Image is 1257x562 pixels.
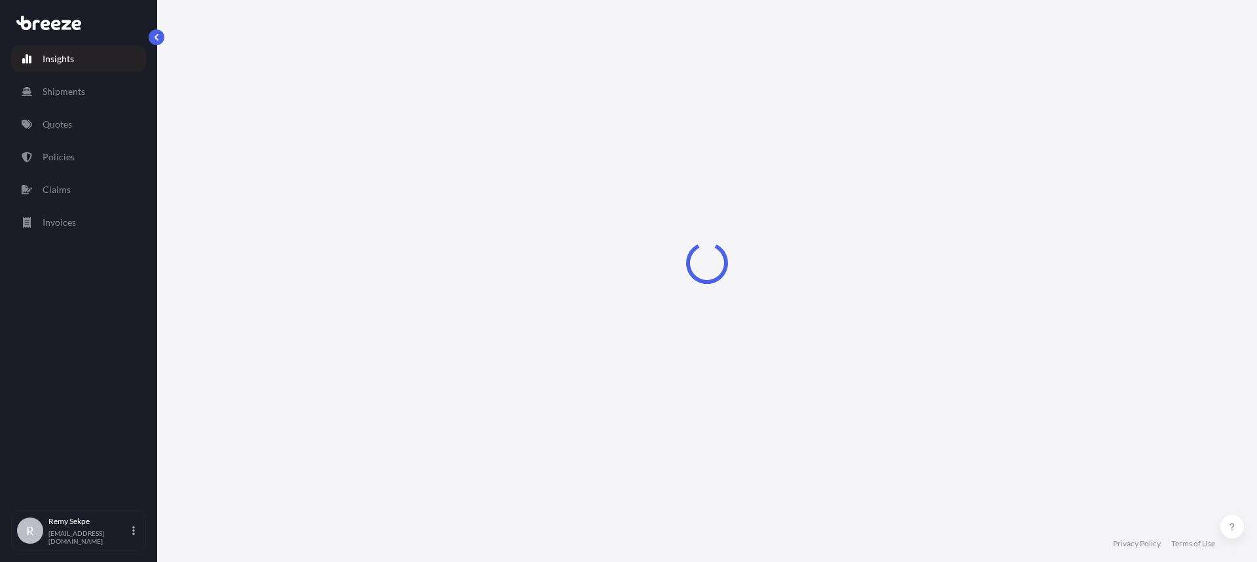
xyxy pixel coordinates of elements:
[11,144,146,170] a: Policies
[1171,538,1215,549] a: Terms of Use
[11,177,146,203] a: Claims
[11,46,146,72] a: Insights
[43,52,74,65] p: Insights
[48,516,130,527] p: Remy Sekpe
[11,79,146,105] a: Shipments
[11,111,146,137] a: Quotes
[43,118,72,131] p: Quotes
[11,209,146,236] a: Invoices
[1113,538,1161,549] a: Privacy Policy
[26,524,34,537] span: R
[43,85,85,98] p: Shipments
[43,150,75,164] p: Policies
[43,183,71,196] p: Claims
[48,529,130,545] p: [EMAIL_ADDRESS][DOMAIN_NAME]
[43,216,76,229] p: Invoices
